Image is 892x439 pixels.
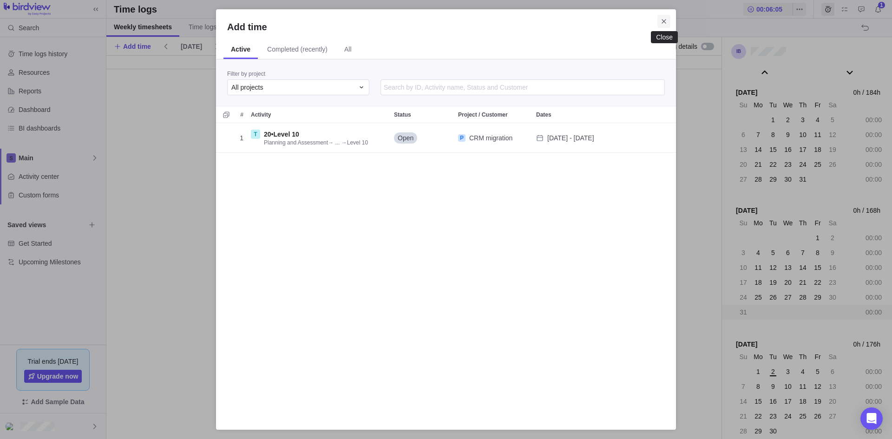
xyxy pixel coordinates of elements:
span: Status [394,110,411,119]
span: Planning and Assessment [264,139,328,146]
div: Activity [247,106,390,123]
span: Oct 27 - Oct 31 [547,133,594,143]
span: Open [398,133,413,143]
span: Level 10 [273,131,299,138]
div: Project / Customer [454,106,532,123]
span: Active [231,45,250,54]
div: Project / Customer [454,123,532,153]
span: Level 10 [347,139,368,146]
span: Project / Customer [458,110,508,119]
div: Close [656,33,673,41]
span: Dates [536,110,551,119]
span: Selection mode [220,108,233,121]
span: 1 [240,133,243,143]
h2: Add time [227,20,665,33]
div: Filter by project [227,70,369,79]
span: • [264,130,299,139]
span: All [344,45,352,54]
div: Status [390,106,454,123]
div: Open Intercom Messenger [860,407,883,430]
div: Add time [216,9,676,430]
input: Search by ID, Activity name, Status and Customer [380,79,665,95]
div: T [251,130,260,139]
div: Activity [247,123,390,153]
span: CRM migration [469,133,512,143]
div: Dates [532,106,652,123]
div: Dates [532,123,652,153]
span: Activity [251,110,271,119]
span: 20 [264,131,271,138]
span: All projects [231,83,263,92]
div: P [458,134,466,142]
span: Completed (recently) [267,45,328,54]
div: Status [390,123,454,153]
div: grid [216,123,676,419]
span: Close [657,15,670,28]
span: → ... → [264,139,368,146]
span: # [240,110,243,119]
